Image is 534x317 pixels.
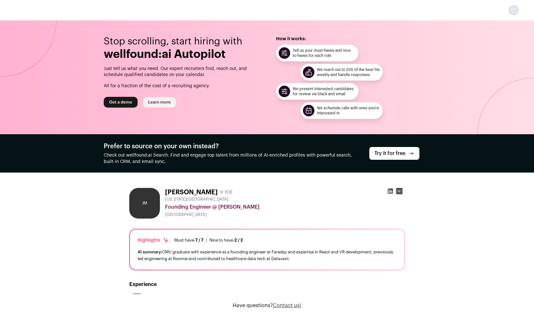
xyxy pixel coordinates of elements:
[138,237,169,244] div: Highlights
[104,78,258,89] p: All for a fraction of the cost of a recruiting agency.
[508,5,519,15] img: nopic.png
[195,238,203,242] span: 7 / 7
[129,188,160,219] div: JM
[508,5,519,15] button: Open dropdown
[220,189,233,196] div: 9 YOE
[129,281,405,288] h2: Experience
[165,212,405,217] div: [GEOGRAPHIC_DATA]
[104,97,138,108] a: Get a demo
[165,203,405,211] div: Founding Engineer @ [PERSON_NAME]
[273,303,301,308] a: Contact us!
[104,36,258,61] header: Stop scrolling, start hiring with
[174,238,203,243] div: Must have:
[276,36,431,42] h2: How it works:
[234,238,243,242] span: 2 / 2
[293,86,356,97] figcaption: We present interested candidates for review via Slack and email
[104,152,359,165] p: Check out wellfound:ai Search. Find and engage top talent from millions of AI-enriched profiles w...
[138,250,162,254] span: AI summary:
[293,48,356,58] figcaption: Tell us your must-haves and nice-to-haves for each role
[174,238,243,243] ul: |
[317,67,380,77] figcaption: We reach out to 200 of the best fits weekly and handle responses
[104,66,258,78] p: Just tell us what you need. Our expert recruiters find, reach out, and schedule qualified candida...
[317,105,380,116] figcaption: We schedule calls with ones you’re interested in
[138,249,397,262] div: CMU graduate with experience as a founding engineer at Faraday and expertise in React and VR deve...
[104,48,258,61] div: wellfound:ai Autopilot
[209,238,243,243] div: Nice to have:
[104,142,359,151] h2: Prefer to source on your own instead?
[143,97,176,108] a: Learn more
[165,197,229,202] span: [US_STATE][GEOGRAPHIC_DATA]
[150,293,197,300] div: Founding Engineer
[165,188,218,197] h1: [PERSON_NAME]
[369,147,419,160] a: Try it for free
